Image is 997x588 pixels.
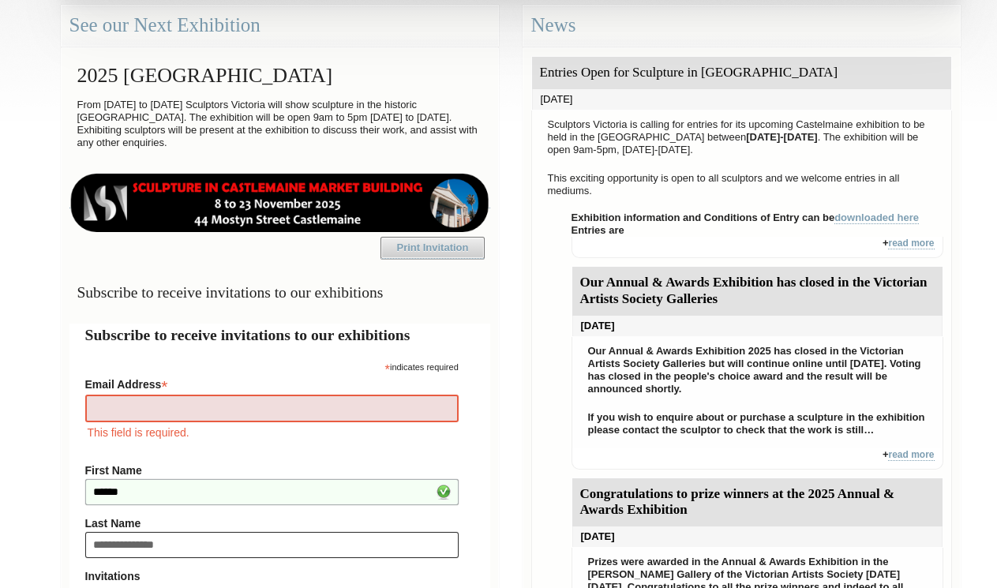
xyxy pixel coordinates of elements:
[85,517,459,530] label: Last Name
[834,212,919,224] a: downloaded here
[572,478,943,527] div: Congratulations to prize winners at the 2025 Annual & Awards Exhibition
[85,570,459,582] strong: Invitations
[85,324,474,346] h2: Subscribe to receive invitations to our exhibitions
[540,168,943,201] p: This exciting opportunity is open to all sculptors and we welcome entries in all mediums.
[523,5,961,47] div: News
[85,373,459,392] label: Email Address
[572,316,943,336] div: [DATE]
[85,464,459,477] label: First Name
[532,89,951,110] div: [DATE]
[580,341,935,399] p: Our Annual & Awards Exhibition 2025 has closed in the Victorian Artists Society Galleries but wil...
[572,237,943,258] div: +
[580,407,935,440] p: If you wish to enquire about or purchase a sculpture in the exhibition please contact the sculpto...
[69,95,490,153] p: From [DATE] to [DATE] Sculptors Victoria will show sculpture in the historic [GEOGRAPHIC_DATA]. T...
[572,267,943,316] div: Our Annual & Awards Exhibition has closed in the Victorian Artists Society Galleries
[69,56,490,95] h2: 2025 [GEOGRAPHIC_DATA]
[61,5,499,47] div: See our Next Exhibition
[540,114,943,160] p: Sculptors Victoria is calling for entries for its upcoming Castelmaine exhibition to be held in t...
[380,237,485,259] a: Print Invitation
[888,238,934,249] a: read more
[888,449,934,461] a: read more
[85,358,459,373] div: indicates required
[572,448,943,470] div: +
[85,424,459,441] div: This field is required.
[69,174,490,232] img: castlemaine-ldrbd25v2.png
[572,526,943,547] div: [DATE]
[69,277,490,308] h3: Subscribe to receive invitations to our exhibitions
[572,212,920,224] strong: Exhibition information and Conditions of Entry can be
[532,57,951,89] div: Entries Open for Sculpture in [GEOGRAPHIC_DATA]
[746,131,818,143] strong: [DATE]-[DATE]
